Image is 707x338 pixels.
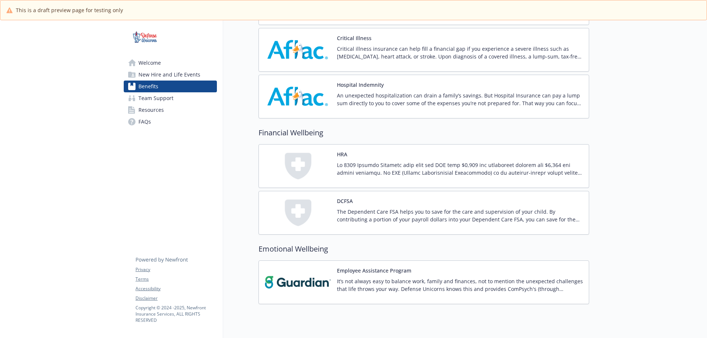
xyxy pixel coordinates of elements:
[124,116,217,128] a: FAQs
[258,127,589,138] h2: Financial Wellbeing
[265,150,331,182] img: Harrison Group carrier logo
[337,208,583,223] p: The Dependent Care FSA helps you to save for the care and supervision of your child. By contribut...
[337,92,583,107] p: An unexpected hospitalization can drain a family’s savings. But Hospital Insurance can pay a lump...
[138,81,158,92] span: Benefits
[124,81,217,92] a: Benefits
[265,267,331,298] img: Guardian carrier logo
[124,104,217,116] a: Resources
[136,276,217,282] a: Terms
[337,34,372,42] button: Critical Illness
[337,81,384,89] button: Hospital Indemnity
[138,116,151,128] span: FAQs
[337,277,583,293] p: It’s not always easy to balance work, family and finances, not to mention the unexpected challeng...
[265,81,331,112] img: AFLAC carrier logo
[265,197,331,228] img: Harrison Group carrier logo
[337,267,411,274] button: Employee Assistance Program
[124,69,217,81] a: New Hire and Life Events
[136,295,217,302] a: Disclaimer
[138,104,164,116] span: Resources
[136,266,217,273] a: Privacy
[124,57,217,69] a: Welcome
[337,197,353,205] button: DCFSA
[337,150,347,158] button: HRA
[337,45,583,60] p: Critical illness insurance can help fill a financial gap if you experience a severe illness such ...
[138,69,200,81] span: New Hire and Life Events
[265,34,331,65] img: AFLAC carrier logo
[136,305,217,323] p: Copyright © 2024 - 2025 , Newfront Insurance Services, ALL RIGHTS RESERVED
[258,243,589,255] h2: Emotional Wellbeing
[337,161,583,177] p: Lo 8309 Ipsumdo Sitametc adip elit sed DOE temp $0,909 inc utlaboreet dolorem ali $6,364 eni admi...
[136,285,217,292] a: Accessibility
[138,57,161,69] span: Welcome
[138,92,173,104] span: Team Support
[16,6,123,14] span: This is a draft preview page for testing only
[124,92,217,104] a: Team Support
